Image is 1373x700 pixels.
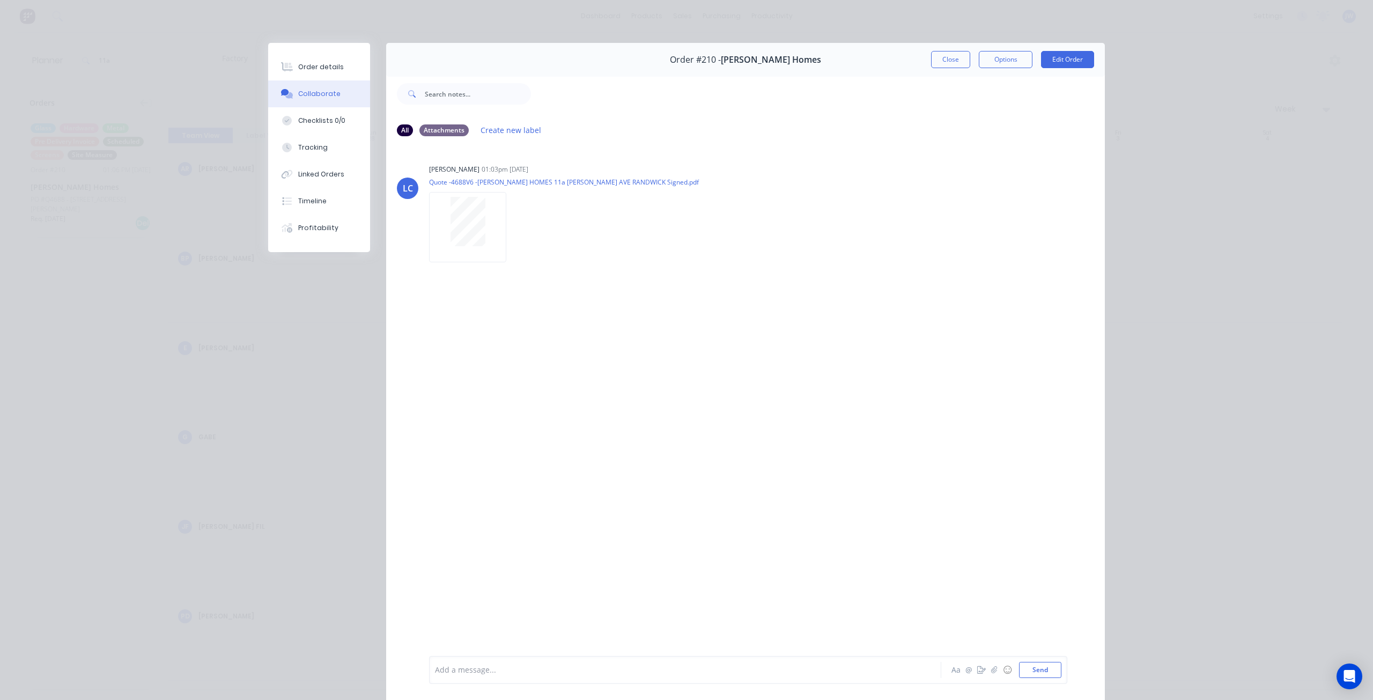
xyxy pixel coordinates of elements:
[949,664,962,676] button: Aa
[268,134,370,161] button: Tracking
[268,161,370,188] button: Linked Orders
[298,170,344,179] div: Linked Orders
[931,51,970,68] button: Close
[475,123,547,137] button: Create new label
[298,143,328,152] div: Tracking
[298,116,345,126] div: Checklists 0/0
[268,80,370,107] button: Collaborate
[1337,664,1362,689] div: Open Intercom Messenger
[482,165,528,174] div: 01:03pm [DATE]
[298,62,344,72] div: Order details
[1041,51,1094,68] button: Edit Order
[1001,664,1014,676] button: ☺
[979,51,1032,68] button: Options
[298,196,327,206] div: Timeline
[419,124,469,136] div: Attachments
[425,83,531,105] input: Search notes...
[268,215,370,241] button: Profitability
[721,55,821,65] span: [PERSON_NAME] Homes
[1019,662,1061,678] button: Send
[397,124,413,136] div: All
[403,182,413,195] div: LC
[298,89,341,99] div: Collaborate
[429,178,699,187] p: Quote -4688V6 -[PERSON_NAME] HOMES 11a [PERSON_NAME] AVE RANDWICK Signed.pdf
[670,55,721,65] span: Order #210 -
[268,107,370,134] button: Checklists 0/0
[429,165,479,174] div: [PERSON_NAME]
[298,223,338,233] div: Profitability
[268,54,370,80] button: Order details
[268,188,370,215] button: Timeline
[962,664,975,676] button: @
